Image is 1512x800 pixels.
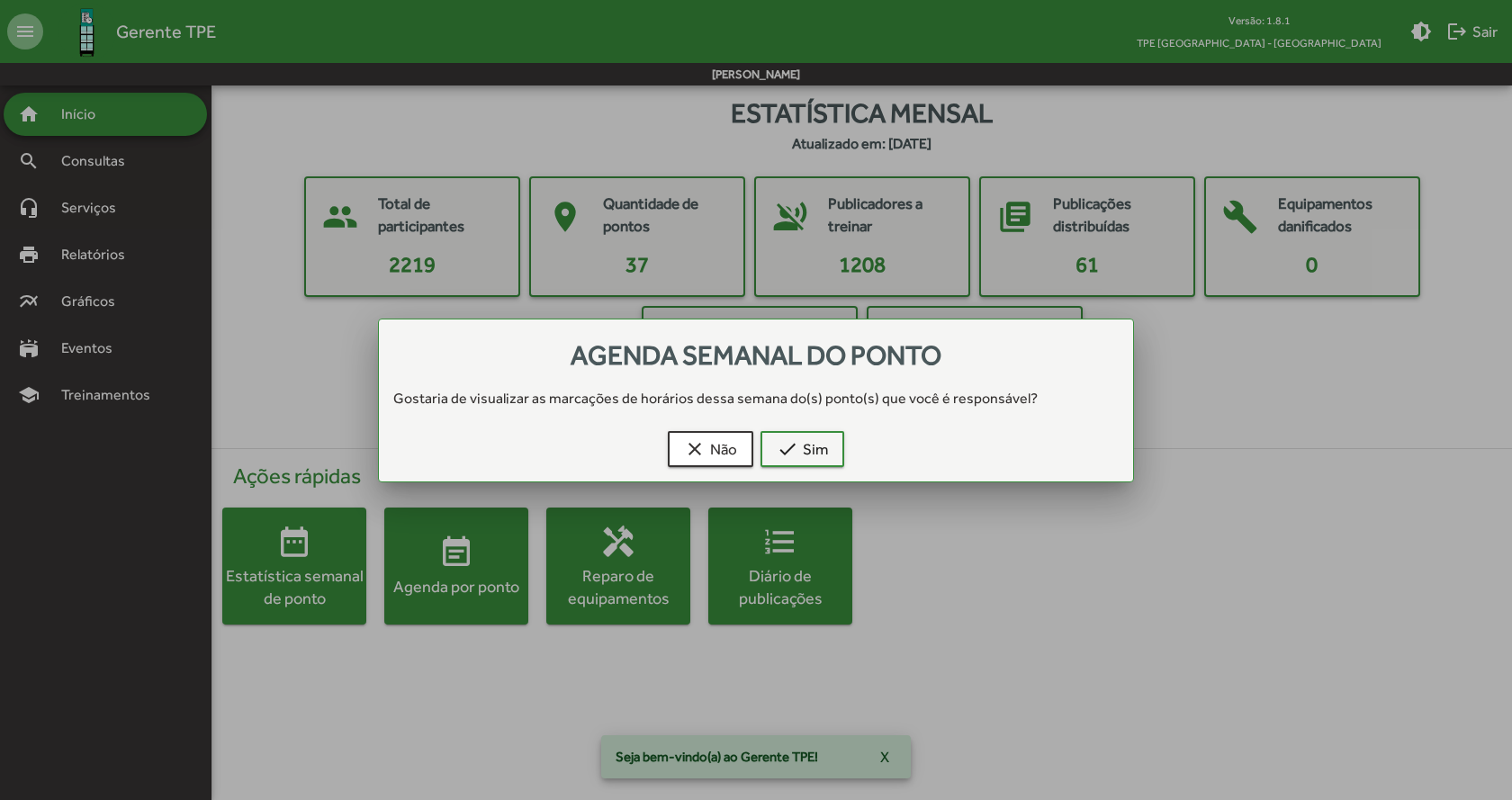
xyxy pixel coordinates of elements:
span: Sim [777,433,828,465]
button: Sim [760,431,844,467]
mat-icon: clear [684,438,706,460]
div: Gostaria de visualizar as marcações de horários dessa semana do(s) ponto(s) que você é responsável? [379,388,1133,409]
span: Não [684,433,737,465]
button: Não [668,431,753,467]
mat-icon: check [777,438,798,460]
span: Agenda semanal do ponto [571,339,941,371]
